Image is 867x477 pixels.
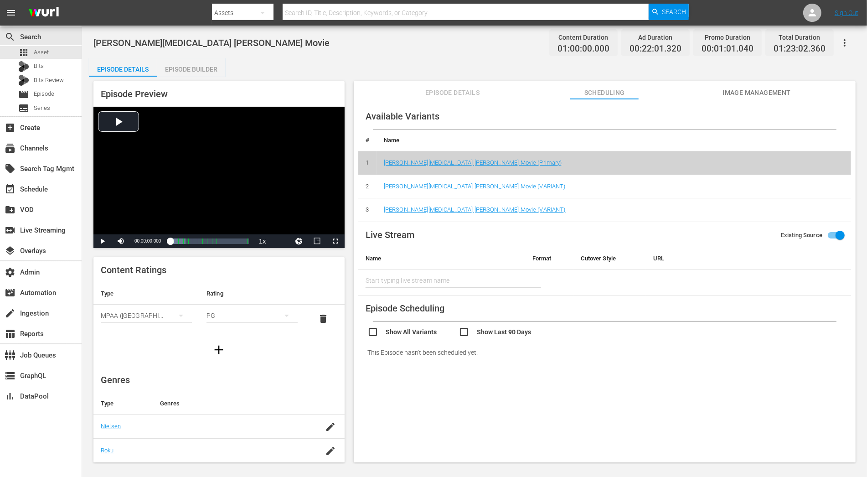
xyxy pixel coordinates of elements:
[18,89,29,100] span: Episode
[366,229,414,240] span: Live Stream
[774,44,826,54] span: 01:23:02.360
[574,248,646,270] th: Cutover Style
[5,143,15,154] span: subscriptions
[384,206,566,213] a: [PERSON_NAME][MEDICAL_DATA] [PERSON_NAME] Movie (VARIANT)
[157,58,226,80] div: Episode Builder
[93,234,112,248] button: Play
[101,447,114,454] a: Roku
[18,103,29,114] span: Series
[18,47,29,58] span: Asset
[308,234,326,248] button: Picture-in-Picture
[358,248,525,270] th: Name
[5,267,15,278] span: Admin
[101,303,192,328] div: MPAA ([GEOGRAPHIC_DATA])
[93,37,330,48] span: [PERSON_NAME][MEDICAL_DATA] [PERSON_NAME] Movie
[5,328,15,339] span: Reports
[34,89,54,99] span: Episode
[5,122,15,133] span: add_box
[18,75,29,86] div: Bits Review
[326,234,345,248] button: Fullscreen
[101,88,168,99] span: Episode Preview
[5,184,15,195] span: Schedule
[101,264,166,275] span: Content Ratings
[366,303,444,314] span: Episode Scheduling
[34,104,50,113] span: Series
[5,287,15,298] span: Automation
[22,2,66,24] img: ans4CAIJ8jUAAAAAAAAAAAAAAAAAAAAAAAAgQb4GAAAAAAAAAAAAAAAAAAAAAAAAJMjXAAAAAAAAAAAAAAAAAAAAAAAAgAT5G...
[525,248,574,270] th: Format
[5,308,15,319] span: Ingestion
[377,130,851,151] th: Name
[557,44,609,54] span: 01:00:00.000
[153,393,316,415] th: Genres
[5,245,15,256] span: Overlays
[199,283,305,305] th: Rating
[5,350,15,361] span: Job Queues
[206,303,298,328] div: PG
[5,7,16,18] span: menu
[93,283,345,333] table: simple table
[93,283,199,305] th: Type
[93,393,153,415] th: Type
[157,58,226,77] button: Episode Builder
[101,423,121,430] a: Nielsen
[170,238,248,244] div: Progress Bar
[835,9,858,16] a: Sign Out
[89,58,157,77] button: Episode Details
[112,234,130,248] button: Mute
[358,198,377,222] td: 3
[5,163,15,174] span: Search Tag Mgmt
[358,175,377,198] td: 2
[34,62,44,71] span: Bits
[5,225,15,236] span: Live Streaming
[630,44,681,54] span: 00:22:01.320
[649,4,689,20] button: Search
[366,111,439,122] span: Available Variants
[781,231,822,240] span: Existing Source
[5,391,15,402] span: DataPool
[702,31,753,44] div: Promo Duration
[134,238,161,244] span: 00:00:00.000
[290,234,308,248] button: Jump To Time
[101,374,130,385] span: Genres
[93,107,345,248] div: Video Player
[89,58,157,80] div: Episode Details
[702,44,753,54] span: 00:01:01.040
[34,76,64,85] span: Bits Review
[630,31,681,44] div: Ad Duration
[570,87,639,99] span: Scheduling
[358,340,851,365] div: This Episode hasn't been scheduled yet.
[5,204,15,215] span: VOD
[5,31,15,42] span: Search
[662,4,686,20] span: Search
[384,183,566,190] a: [PERSON_NAME][MEDICAL_DATA] [PERSON_NAME] Movie (VARIANT)
[318,313,329,324] span: delete
[646,248,836,270] th: URL
[358,151,377,175] td: 1
[253,234,272,248] button: Playback Rate
[557,31,609,44] div: Content Duration
[5,370,15,381] span: GraphQL
[418,87,487,99] span: Episode Details
[358,130,377,151] th: #
[34,48,49,57] span: Asset
[384,159,562,166] a: [PERSON_NAME][MEDICAL_DATA] [PERSON_NAME] Movie (Primary)
[774,31,826,44] div: Total Duration
[312,308,334,330] button: delete
[722,87,791,99] span: Image Management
